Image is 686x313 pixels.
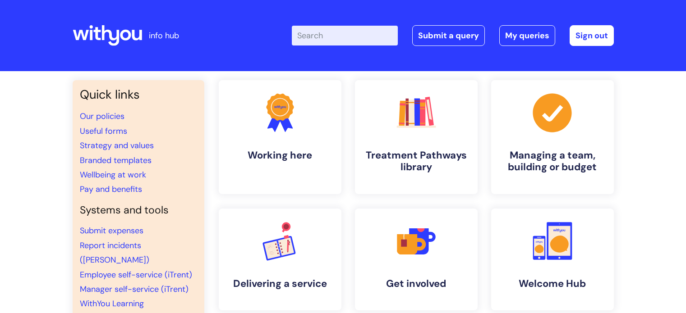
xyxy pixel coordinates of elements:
h3: Quick links [80,87,197,102]
a: Sign out [570,25,614,46]
h4: Get involved [362,278,470,290]
a: Branded templates [80,155,152,166]
a: Treatment Pathways library [355,80,478,194]
h4: Delivering a service [226,278,334,290]
a: Managing a team, building or budget [491,80,614,194]
a: Delivering a service [219,209,341,310]
h4: Managing a team, building or budget [498,150,607,173]
a: Working here [219,80,341,194]
a: Manager self-service (iTrent) [80,284,189,295]
a: Welcome Hub [491,209,614,310]
a: Get involved [355,209,478,310]
a: Strategy and values [80,140,154,151]
a: Report incidents ([PERSON_NAME]) [80,240,149,265]
a: My queries [499,25,555,46]
a: WithYou Learning [80,298,144,309]
a: Submit a query [412,25,485,46]
h4: Treatment Pathways library [362,150,470,173]
a: Employee self-service (iTrent) [80,269,192,280]
h4: Working here [226,150,334,161]
input: Search [292,26,398,45]
h4: Systems and tools [80,204,197,217]
a: Submit expenses [80,225,143,236]
p: info hub [149,28,179,43]
a: Useful forms [80,126,127,136]
a: Wellbeing at work [80,169,146,180]
a: Pay and benefits [80,184,142,195]
h4: Welcome Hub [498,278,607,290]
div: | - [292,25,614,46]
a: Our policies [80,111,124,122]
